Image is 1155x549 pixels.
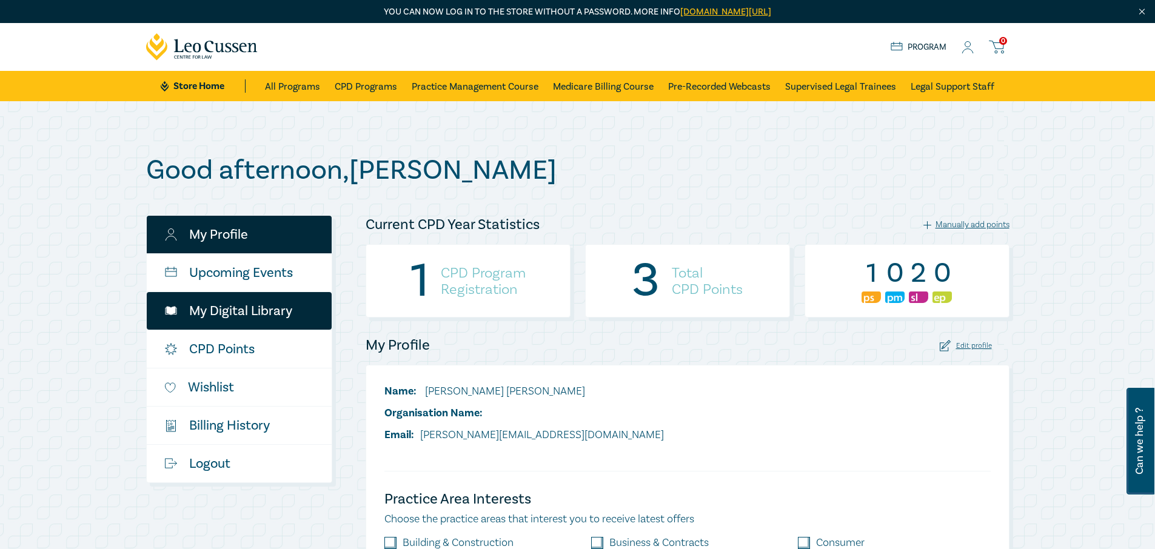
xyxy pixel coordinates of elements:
[384,511,991,527] p: Choose the practice areas that interest you to receive latest offers
[403,537,514,549] label: Building & Construction
[932,258,952,289] div: 0
[384,428,414,442] span: Email:
[147,292,332,330] a: My Digital Library
[147,407,332,444] a: $Billing History
[147,330,332,368] a: CPD Points
[999,37,1007,45] span: 0
[785,71,896,101] a: Supervised Legal Trainees
[366,215,540,235] h4: Current CPD Year Statistics
[672,265,743,298] h4: Total CPD Points
[384,406,483,420] span: Organisation Name:
[147,216,332,253] a: My Profile
[441,265,526,298] h4: CPD Program Registration
[410,265,429,297] div: 1
[680,6,771,18] a: [DOMAIN_NAME][URL]
[1137,7,1147,17] img: Close
[147,254,332,291] a: Upcoming Events
[146,5,1009,19] p: You can now log in to the store without a password. More info
[553,71,654,101] a: Medicare Billing Course
[167,422,170,427] tspan: $
[862,291,881,303] img: Professional Skills
[384,384,664,399] li: [PERSON_NAME] [PERSON_NAME]
[412,71,538,101] a: Practice Management Course
[909,258,928,289] div: 2
[146,155,1009,186] h1: Good afternoon , [PERSON_NAME]
[366,336,430,355] h4: My Profile
[609,537,709,549] label: Business & Contracts
[161,79,245,93] a: Store Home
[862,258,881,289] div: 1
[932,291,952,303] img: Ethics & Professional Responsibility
[147,445,332,482] a: Logout
[335,71,397,101] a: CPD Programs
[816,537,865,549] label: Consumer
[891,41,947,54] a: Program
[1134,395,1145,487] span: Can we help ?
[909,291,928,303] img: Substantive Law
[885,258,905,289] div: 0
[668,71,771,101] a: Pre-Recorded Webcasts
[940,340,992,351] div: Edit profile
[384,490,991,509] h4: Practice Area Interests
[885,291,905,303] img: Practice Management & Business Skills
[632,265,660,297] div: 3
[384,384,417,398] span: Name:
[147,368,332,406] a: Wishlist
[384,427,664,443] li: [PERSON_NAME][EMAIL_ADDRESS][DOMAIN_NAME]
[265,71,320,101] a: All Programs
[911,71,994,101] a: Legal Support Staff
[923,219,1009,230] div: Manually add points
